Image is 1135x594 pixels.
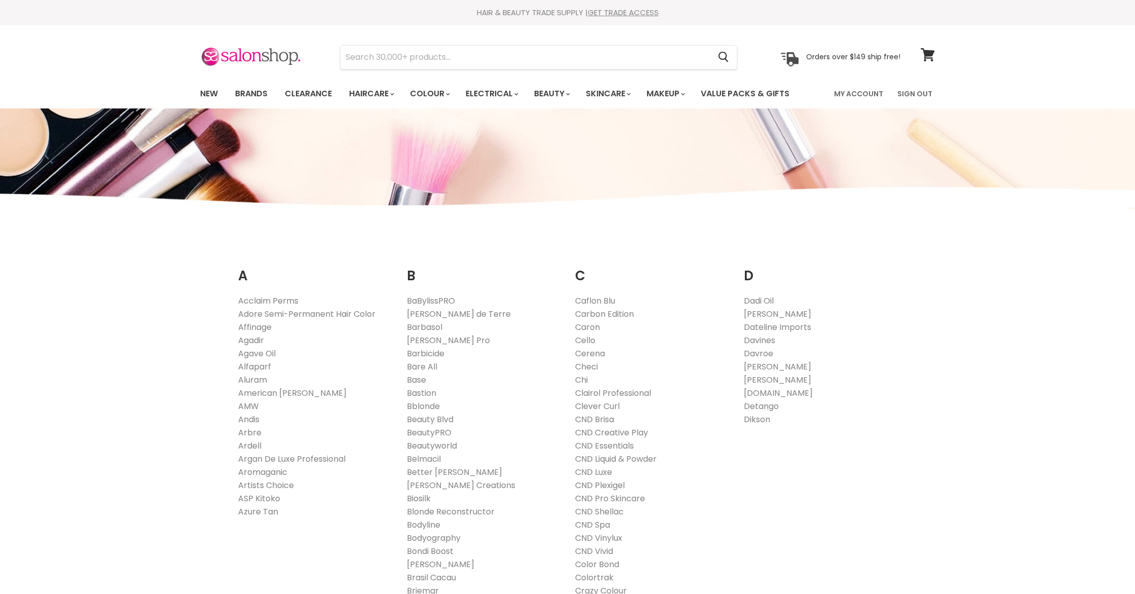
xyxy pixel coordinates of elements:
[575,414,614,425] a: CND Brisa
[806,52,900,61] p: Orders over $149 ship free!
[744,321,811,333] a: Dateline Imports
[891,83,938,104] a: Sign Out
[407,308,511,320] a: [PERSON_NAME] de Terre
[407,414,453,425] a: Beauty Blvd
[407,321,442,333] a: Barbasol
[238,453,346,465] a: Argan De Luxe Professional
[575,493,645,504] a: CND Pro Skincare
[575,427,648,438] a: CND Creative Play
[193,83,225,104] a: New
[575,545,613,557] a: CND Vivid
[575,387,651,399] a: Clairol Professional
[575,252,729,286] h2: C
[744,348,773,359] a: Davroe
[187,79,948,108] nav: Main
[340,45,737,69] form: Product
[238,506,278,517] a: Azure Tan
[407,387,436,399] a: Bastion
[744,361,811,373] a: [PERSON_NAME]
[639,83,691,104] a: Makeup
[575,466,612,478] a: CND Luxe
[407,427,451,438] a: BeautyPRO
[575,479,625,491] a: CND Plexigel
[744,335,775,346] a: Davines
[578,83,637,104] a: Skincare
[238,252,392,286] h2: A
[575,374,588,386] a: Chi
[407,295,455,307] a: BaBylissPRO
[407,519,440,531] a: Bodyline
[575,559,619,570] a: Color Bond
[407,374,426,386] a: Base
[238,308,375,320] a: Adore Semi-Permanent Hair Color
[575,440,634,452] a: CND Essentials
[238,427,261,438] a: Arbre
[575,400,620,412] a: Clever Curl
[407,400,440,412] a: Bblonde
[238,335,264,346] a: Agadir
[407,532,461,544] a: Bodyography
[575,506,624,517] a: CND Shellac
[407,545,453,557] a: Bondi Boost
[407,493,431,504] a: Biosilk
[744,374,811,386] a: [PERSON_NAME]
[744,387,813,399] a: [DOMAIN_NAME]
[407,506,495,517] a: Blonde Reconstructor
[744,252,897,286] h2: D
[238,321,272,333] a: Affinage
[277,83,339,104] a: Clearance
[744,414,770,425] a: Dikson
[238,295,298,307] a: Acclaim Perms
[407,335,490,346] a: [PERSON_NAME] Pro
[407,453,441,465] a: Belmacil
[238,374,267,386] a: Aluram
[238,479,294,491] a: Artists Choice
[575,308,634,320] a: Carbon Edition
[575,348,605,359] a: Cerena
[744,295,774,307] a: Dadi Oil
[575,335,595,346] a: Cello
[238,361,271,373] a: Alfaparf
[744,400,779,412] a: Detango
[575,321,600,333] a: Caron
[238,348,276,359] a: Agave Oil
[238,466,287,478] a: Aromaganic
[407,572,456,583] a: Brasil Cacau
[238,493,280,504] a: ASP Kitoko
[187,8,948,18] div: HAIR & BEAUTY TRADE SUPPLY |
[575,453,657,465] a: CND Liquid & Powder
[407,440,457,452] a: Beautyworld
[575,572,614,583] a: Colortrak
[693,83,797,104] a: Value Packs & Gifts
[238,387,347,399] a: American [PERSON_NAME]
[402,83,456,104] a: Colour
[458,83,524,104] a: Electrical
[575,295,615,307] a: Caflon Blu
[407,466,502,478] a: Better [PERSON_NAME]
[407,252,560,286] h2: B
[575,519,610,531] a: CND Spa
[238,440,261,452] a: Ardell
[407,361,437,373] a: Bare All
[710,46,737,69] button: Search
[407,348,444,359] a: Barbicide
[828,83,889,104] a: My Account
[238,400,259,412] a: AMW
[193,79,813,108] ul: Main menu
[526,83,576,104] a: Beauty
[342,83,400,104] a: Haircare
[407,559,474,570] a: [PERSON_NAME]
[588,7,659,18] a: GET TRADE ACCESS
[575,361,598,373] a: Checi
[575,532,622,544] a: CND Vinylux
[744,308,811,320] a: [PERSON_NAME]
[340,46,710,69] input: Search
[407,479,515,491] a: [PERSON_NAME] Creations
[228,83,275,104] a: Brands
[238,414,259,425] a: Andis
